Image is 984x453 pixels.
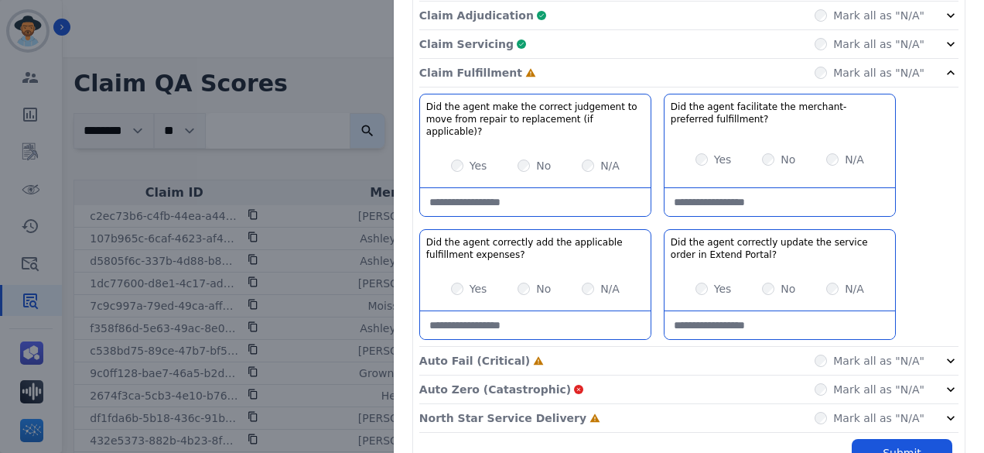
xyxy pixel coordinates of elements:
[845,152,864,167] label: N/A
[714,152,732,167] label: Yes
[426,236,644,261] h3: Did the agent correctly add the applicable fulfillment expenses?
[671,101,889,125] h3: Did the agent facilitate the merchant-preferred fulfillment?
[419,36,514,52] p: Claim Servicing
[833,353,924,369] label: Mark all as "N/A"
[781,152,795,167] label: No
[833,36,924,52] label: Mark all as "N/A"
[470,158,487,173] label: Yes
[419,382,571,397] p: Auto Zero (Catastrophic)
[600,281,620,297] label: N/A
[419,410,586,426] p: North Star Service Delivery
[781,281,795,297] label: No
[714,281,732,297] label: Yes
[833,382,924,397] label: Mark all as "N/A"
[600,158,620,173] label: N/A
[833,65,924,81] label: Mark all as "N/A"
[536,281,551,297] label: No
[536,158,551,173] label: No
[470,281,487,297] label: Yes
[833,8,924,23] label: Mark all as "N/A"
[833,410,924,426] label: Mark all as "N/A"
[845,281,864,297] label: N/A
[671,236,889,261] h3: Did the agent correctly update the service order in Extend Portal?
[419,8,534,23] p: Claim Adjudication
[419,65,522,81] p: Claim Fulfillment
[419,353,530,369] p: Auto Fail (Critical)
[426,101,644,138] h3: Did the agent make the correct judgement to move from repair to replacement (if applicable)?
